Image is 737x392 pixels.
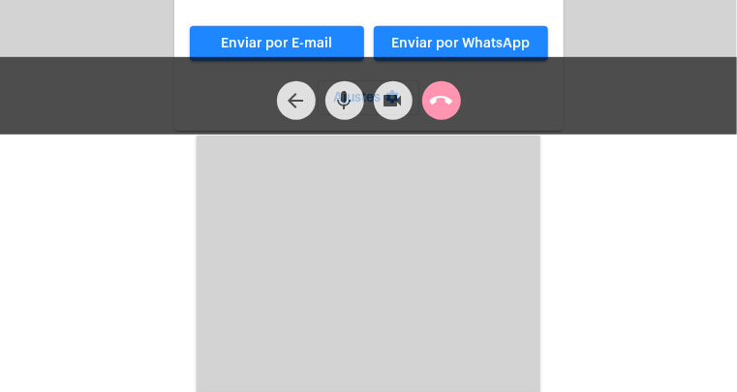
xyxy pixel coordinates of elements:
span: Enviar por WhatsApp [391,37,530,50]
button: Enviar por WhatsApp [374,26,548,61]
mat-icon: arrow_back [285,89,308,112]
span: Enviar por E-mail [221,37,332,50]
mat-icon: mic [333,89,356,112]
a: Enviar por E-mail [190,26,364,61]
mat-icon: videocam [382,89,405,112]
mat-icon: call_end [430,89,453,112]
